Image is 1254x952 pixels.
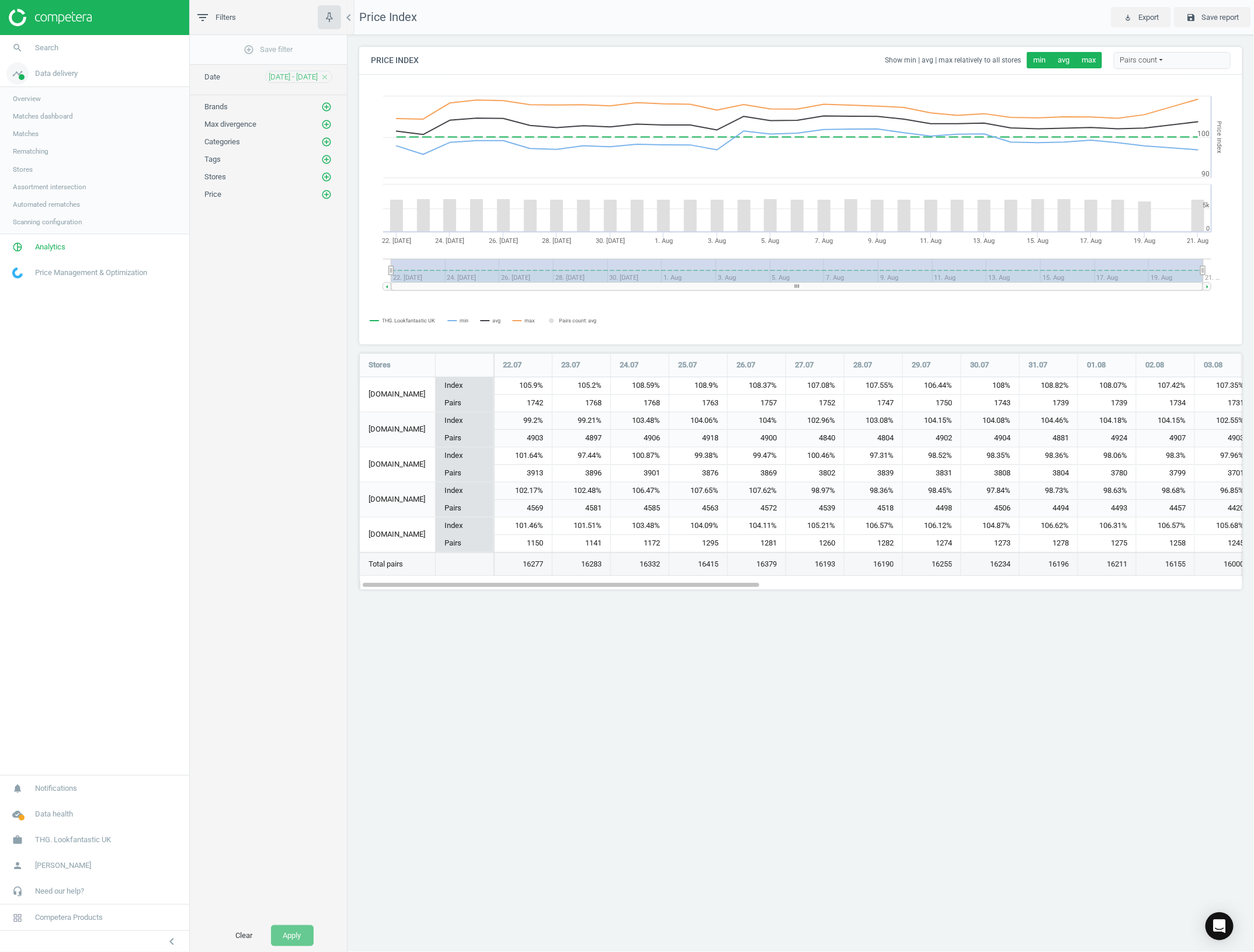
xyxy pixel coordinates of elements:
span: 28.07 [853,360,872,370]
i: save [1186,13,1196,22]
div: 98.36% [1020,447,1078,465]
div: 1172 [611,535,669,552]
div: 98.73% [1020,482,1078,500]
div: 107.08% [786,377,844,395]
div: 4493 [1078,500,1136,517]
div: 98.35% [961,447,1019,465]
div: 4518 [845,500,902,517]
div: 3839 [845,465,902,482]
tspan: 15. Aug [1027,237,1048,245]
div: [DOMAIN_NAME] [360,412,435,447]
div: 4897 [553,430,610,447]
div: 106.62% [1020,517,1078,535]
div: 98.97% [786,482,844,500]
button: add_circle_outline [321,154,332,165]
span: 16211 [1087,559,1127,569]
div: 104.18% [1078,412,1136,430]
div: 1281 [728,535,786,552]
div: Index [436,377,494,395]
span: 22.07 [503,360,522,370]
button: avg [1051,52,1076,68]
button: min [1027,52,1052,68]
div: 108.07% [1078,377,1136,395]
tspan: 30. [DATE] [596,237,625,245]
span: Brands [204,102,228,111]
div: 1258 [1137,535,1194,552]
div: 4498 [903,500,961,517]
span: Stores [369,360,391,370]
div: 104.46% [1020,412,1078,430]
span: Save filter [244,44,293,55]
i: cloud_done [6,803,29,825]
div: 4924 [1078,430,1136,447]
tspan: 17. Aug [1081,237,1102,245]
div: 1141 [553,535,610,552]
img: ajHJNr6hYgQAAAAASUVORK5CYII= [9,9,92,26]
div: 1245 [1195,535,1253,552]
div: 99.38% [669,447,727,465]
button: add_circle_outline [321,171,332,183]
span: 31.07 [1029,360,1047,370]
span: 30.07 [970,360,989,370]
tspan: Pairs count: avg [559,318,596,324]
span: Competera Products [35,912,103,923]
div: 100.87% [611,447,669,465]
div: 4494 [1020,500,1078,517]
i: add_circle_outline [321,137,332,147]
div: Index [436,412,494,430]
span: Assortment intersection [13,182,86,192]
div: 4902 [903,430,961,447]
div: 1742 [494,395,552,412]
div: 4918 [669,430,727,447]
div: 108.9% [669,377,727,395]
span: Export [1138,12,1159,23]
div: 1295 [669,535,727,552]
tspan: 11. Aug [920,237,942,245]
span: 02.08 [1145,360,1164,370]
div: 3913 [494,465,552,482]
div: 105.9% [494,377,552,395]
div: 3901 [611,465,669,482]
div: 106.47% [611,482,669,500]
div: 106.12% [903,517,961,535]
div: 99.21% [553,412,610,430]
button: max [1075,52,1102,68]
tspan: 13. Aug [974,237,995,245]
i: add_circle_outline [321,102,332,112]
div: 106.57% [1137,517,1194,535]
div: [DOMAIN_NAME] [360,377,435,412]
span: 03.08 [1204,360,1222,370]
text: 90 [1201,170,1210,178]
div: 4563 [669,500,727,517]
div: 98.63% [1078,482,1136,500]
div: 99.47% [728,447,786,465]
i: add_circle_outline [321,154,332,165]
div: 107.55% [845,377,902,395]
div: 103.48% [611,517,669,535]
div: 4569 [494,500,552,517]
div: 99.2% [494,412,552,430]
div: 98.36% [845,482,902,500]
div: 97.44% [553,447,610,465]
i: work [6,829,29,851]
div: 4585 [611,500,669,517]
i: pie_chart_outlined [6,236,29,258]
span: Matches dashboard [13,112,73,121]
div: [DOMAIN_NAME] [360,447,435,482]
span: 16190 [853,559,894,569]
i: filter_list [196,11,210,25]
div: 102.96% [786,412,844,430]
div: 1278 [1020,535,1078,552]
span: THG. Lookfantastic UK [35,835,111,845]
div: 1768 [553,395,610,412]
div: 104.15% [903,412,961,430]
button: chevron_left [157,934,186,949]
div: 108.82% [1020,377,1078,395]
div: 4881 [1020,430,1078,447]
div: 104.06% [669,412,727,430]
tspan: 26. [DATE] [489,237,518,245]
div: Pairs [436,429,494,447]
div: 4904 [961,430,1019,447]
div: 104.09% [669,517,727,535]
div: 3869 [728,465,786,482]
